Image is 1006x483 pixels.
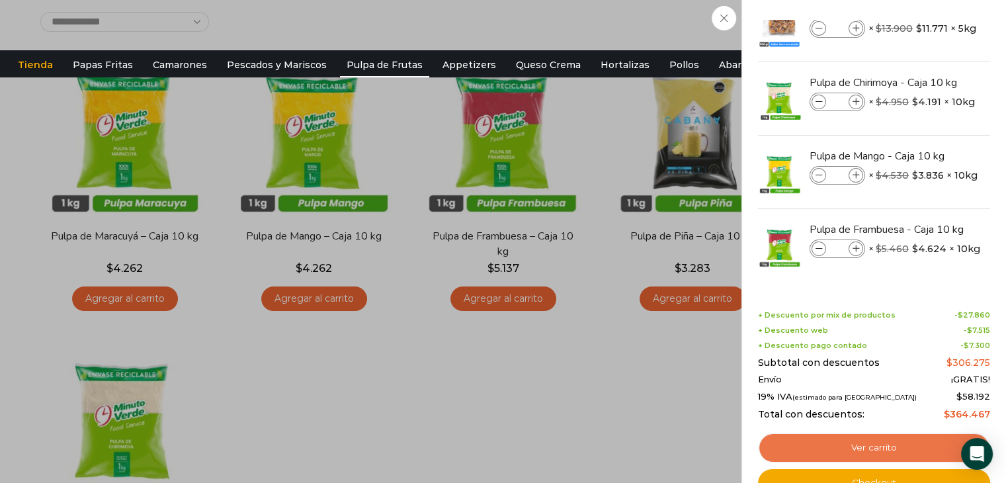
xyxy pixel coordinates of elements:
a: Pulpa de Chirimoya - Caja 10 kg [810,75,967,90]
span: Subtotal con descuentos [758,357,880,369]
a: Pollos [663,52,706,77]
bdi: 5.460 [876,243,909,255]
bdi: 4.624 [912,242,946,255]
span: $ [912,95,918,109]
bdi: 3.836 [912,169,944,182]
a: Ver carrito [758,433,990,463]
span: $ [956,391,962,402]
bdi: 13.900 [876,22,913,34]
span: Envío [758,374,782,385]
a: Camarones [146,52,214,77]
a: Pulpa de Mango - Caja 10 kg [810,149,967,163]
span: + Descuento pago contado [758,341,867,350]
span: Total con descuentos: [758,409,864,420]
bdi: 11.771 [916,22,948,35]
span: × × 10kg [868,166,978,185]
a: Tienda [11,52,60,77]
span: × × 10kg [868,240,980,258]
input: Product quantity [827,168,847,183]
input: Product quantity [827,95,847,109]
a: Papas Fritas [66,52,140,77]
span: × × 5kg [868,19,976,38]
span: + Descuento por mix de productos [758,311,896,320]
a: Abarrotes [712,52,774,77]
span: × × 10kg [868,93,975,111]
span: 58.192 [956,391,990,402]
a: Pulpa de Frutas [340,52,429,77]
span: $ [958,310,963,320]
span: $ [944,408,950,420]
span: 19% IVA [758,392,917,402]
span: $ [912,169,918,182]
span: $ [876,96,882,108]
a: Pulpa de Frambuesa - Caja 10 kg [810,222,967,237]
span: - [954,311,990,320]
bdi: 4.191 [912,95,941,109]
bdi: 4.950 [876,96,909,108]
span: $ [876,243,882,255]
span: - [960,341,990,350]
bdi: 306.275 [946,357,990,369]
a: Hortalizas [594,52,656,77]
span: $ [967,326,972,335]
span: $ [912,242,918,255]
bdi: 4.530 [876,169,909,181]
span: - [964,326,990,335]
div: Open Intercom Messenger [961,438,993,470]
bdi: 27.860 [958,310,990,320]
span: $ [916,22,922,35]
a: Pescados y Mariscos [220,52,333,77]
bdi: 7.515 [967,326,990,335]
small: (estimado para [GEOGRAPHIC_DATA]) [792,394,917,401]
a: Appetizers [436,52,503,77]
span: $ [876,22,882,34]
bdi: 7.300 [964,341,990,350]
input: Product quantity [827,21,847,36]
bdi: 364.467 [944,408,990,420]
span: $ [946,357,952,369]
input: Product quantity [827,241,847,256]
span: $ [876,169,882,181]
span: ¡GRATIS! [951,374,990,385]
span: + Descuento web [758,326,828,335]
a: Queso Crema [509,52,587,77]
span: $ [964,341,969,350]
